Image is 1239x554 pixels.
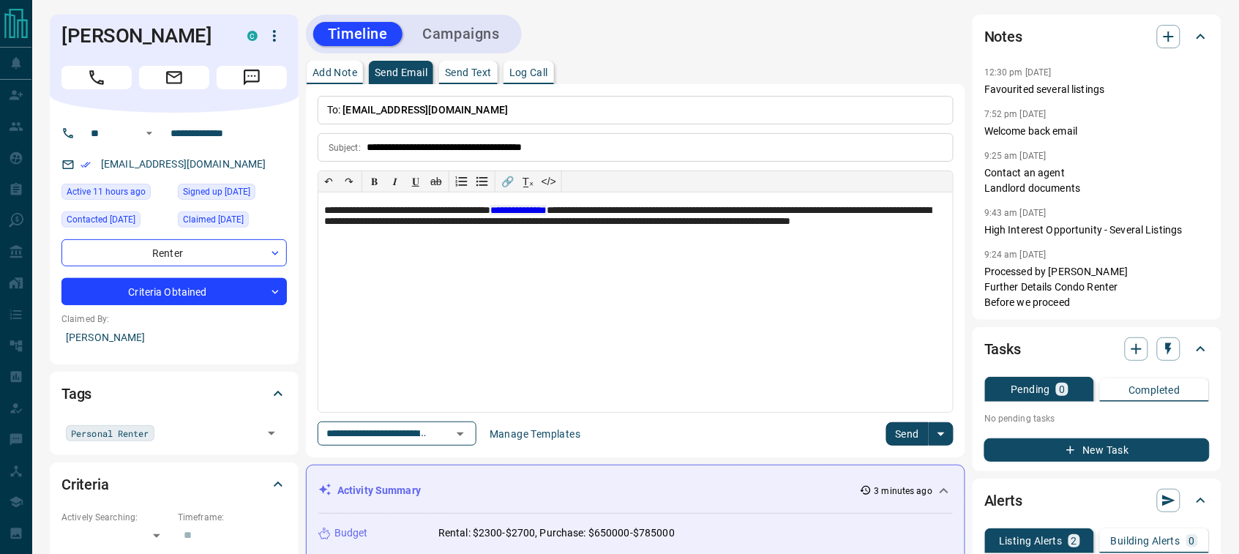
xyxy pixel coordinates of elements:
[313,22,403,46] button: Timeline
[61,382,91,405] h2: Tags
[518,171,539,192] button: T̲ₓ
[509,67,548,78] p: Log Call
[984,438,1210,462] button: New Task
[405,171,426,192] button: 𝐔
[61,239,287,266] div: Renter
[984,124,1210,139] p: Welcome back email
[445,67,492,78] p: Send Text
[71,426,149,441] span: Personal Renter
[329,141,361,154] p: Subject:
[539,171,559,192] button: </>
[81,160,91,170] svg: Email Verified
[1128,385,1180,395] p: Completed
[101,158,266,170] a: [EMAIL_ADDRESS][DOMAIN_NAME]
[984,489,1022,512] h2: Alerts
[67,212,135,227] span: Contacted [DATE]
[1111,536,1180,546] p: Building Alerts
[343,104,509,116] span: [EMAIL_ADDRESS][DOMAIN_NAME]
[412,176,419,187] span: 𝐔
[61,24,225,48] h1: [PERSON_NAME]
[408,22,514,46] button: Campaigns
[178,511,287,524] p: Timeframe:
[318,96,954,124] p: To:
[247,31,258,41] div: condos.ca
[984,483,1210,518] div: Alerts
[984,264,1210,310] p: Processed by [PERSON_NAME] Further Details Condo Renter Before we proceed
[984,337,1021,361] h2: Tasks
[141,124,158,142] button: Open
[984,332,1210,367] div: Tasks
[984,408,1210,430] p: No pending tasks
[183,212,244,227] span: Claimed [DATE]
[984,19,1210,54] div: Notes
[452,171,472,192] button: Numbered list
[339,171,359,192] button: ↷
[178,184,287,204] div: Wed Mar 02 2022
[984,151,1047,161] p: 9:25 am [DATE]
[61,326,287,350] p: [PERSON_NAME]
[178,212,287,232] div: Wed Mar 02 2022
[334,525,368,541] p: Budget
[1189,536,1195,546] p: 0
[875,484,932,498] p: 3 minutes ago
[67,184,146,199] span: Active 11 hours ago
[984,222,1210,238] p: High Interest Opportunity - Several Listings
[438,525,675,541] p: Rental: $2300-$2700, Purchase: $650000-$785000
[375,67,427,78] p: Send Email
[481,422,589,446] button: Manage Templates
[999,536,1063,546] p: Listing Alerts
[984,250,1047,260] p: 9:24 am [DATE]
[984,67,1052,78] p: 12:30 pm [DATE]
[61,467,287,502] div: Criteria
[318,171,339,192] button: ↶
[261,423,282,443] button: Open
[984,109,1047,119] p: 7:52 pm [DATE]
[430,176,442,187] s: ab
[1011,384,1051,394] p: Pending
[385,171,405,192] button: 𝑰
[472,171,493,192] button: Bullet list
[984,165,1210,196] p: Contact an agent Landlord documents
[139,66,209,89] span: Email
[886,422,954,446] div: split button
[1071,536,1077,546] p: 2
[426,171,446,192] button: ab
[984,82,1210,97] p: Favourited several listings
[984,25,1022,48] h2: Notes
[886,422,929,446] button: Send
[450,424,471,444] button: Open
[498,171,518,192] button: 🔗
[312,67,357,78] p: Add Note
[217,66,287,89] span: Message
[61,278,287,305] div: Criteria Obtained
[183,184,250,199] span: Signed up [DATE]
[337,483,421,498] p: Activity Summary
[364,171,385,192] button: 𝐁
[61,511,171,524] p: Actively Searching:
[61,312,287,326] p: Claimed By:
[61,376,287,411] div: Tags
[1059,384,1065,394] p: 0
[61,473,109,496] h2: Criteria
[318,477,953,504] div: Activity Summary3 minutes ago
[984,208,1047,218] p: 9:43 am [DATE]
[61,66,132,89] span: Call
[61,184,171,204] div: Thu Sep 11 2025
[61,212,171,232] div: Wed Aug 20 2025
